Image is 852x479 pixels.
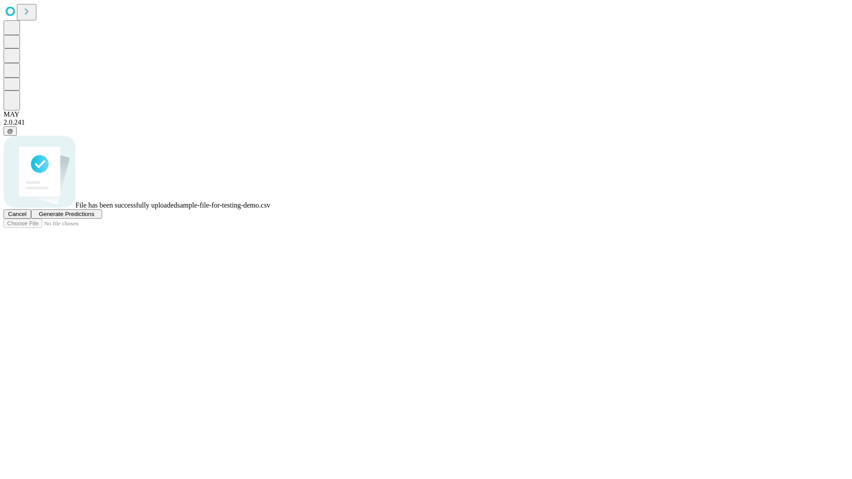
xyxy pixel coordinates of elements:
span: File has been successfully uploaded [75,201,177,209]
span: sample-file-for-testing-demo.csv [177,201,270,209]
span: Generate Predictions [39,211,94,217]
button: @ [4,126,17,136]
span: @ [7,128,13,134]
div: MAY [4,110,848,118]
button: Generate Predictions [31,209,102,219]
div: 2.0.241 [4,118,848,126]
button: Cancel [4,209,31,219]
span: Cancel [8,211,27,217]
